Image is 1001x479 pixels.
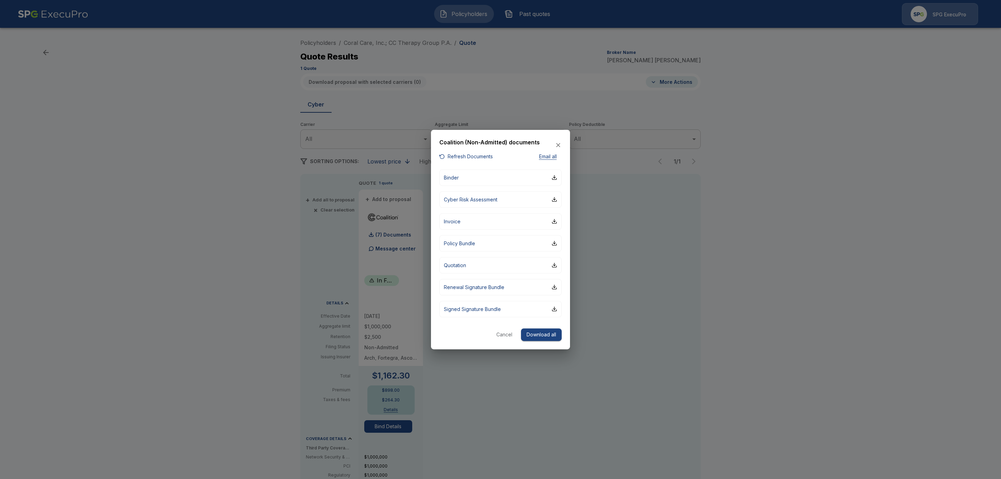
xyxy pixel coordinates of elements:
button: Refresh Documents [439,152,493,161]
p: Signed Signature Bundle [444,305,501,313]
p: Cyber Risk Assessment [444,196,497,203]
p: Binder [444,174,459,181]
button: Renewal Signature Bundle [439,279,562,295]
h6: Coalition (Non-Admitted) documents [439,138,540,147]
button: Cyber Risk Assessment [439,191,562,208]
button: Binder [439,169,562,186]
p: Policy Bundle [444,240,475,247]
p: Renewal Signature Bundle [444,284,504,291]
button: Invoice [439,213,562,230]
button: Email all [534,152,562,161]
button: Quotation [439,257,562,273]
p: Invoice [444,218,461,225]
button: Cancel [493,328,515,341]
p: Quotation [444,262,466,269]
button: Signed Signature Bundle [439,301,562,317]
button: Download all [521,328,562,341]
button: Policy Bundle [439,235,562,252]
